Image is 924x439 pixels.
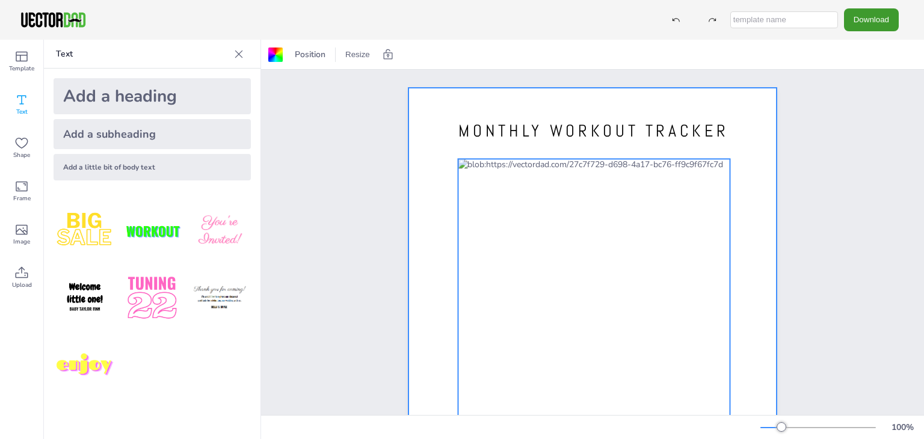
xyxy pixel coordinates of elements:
button: Download [844,8,899,31]
span: MONTHLY WORKOUT TRACKER [458,120,728,141]
div: 100 % [888,422,917,433]
span: Position [292,49,328,60]
p: Text [56,40,229,69]
img: K4iXMrW.png [188,267,251,330]
span: Frame [13,194,31,203]
div: Add a subheading [54,119,251,149]
div: Add a heading [54,78,251,114]
img: GNLDUe7.png [54,267,116,330]
span: Shape [13,150,30,160]
img: BBMXfK6.png [188,200,251,262]
button: Resize [340,45,375,64]
div: Add a little bit of body text [54,154,251,180]
span: Text [16,107,28,117]
span: Upload [12,280,32,290]
span: Template [9,64,34,73]
img: M7yqmqo.png [54,334,116,397]
img: style1.png [54,200,116,262]
img: VectorDad-1.png [19,11,87,29]
input: template name [730,11,838,28]
span: Image [13,237,30,247]
img: 1B4LbXY.png [121,267,183,330]
img: XdJCRjX.png [121,200,183,262]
